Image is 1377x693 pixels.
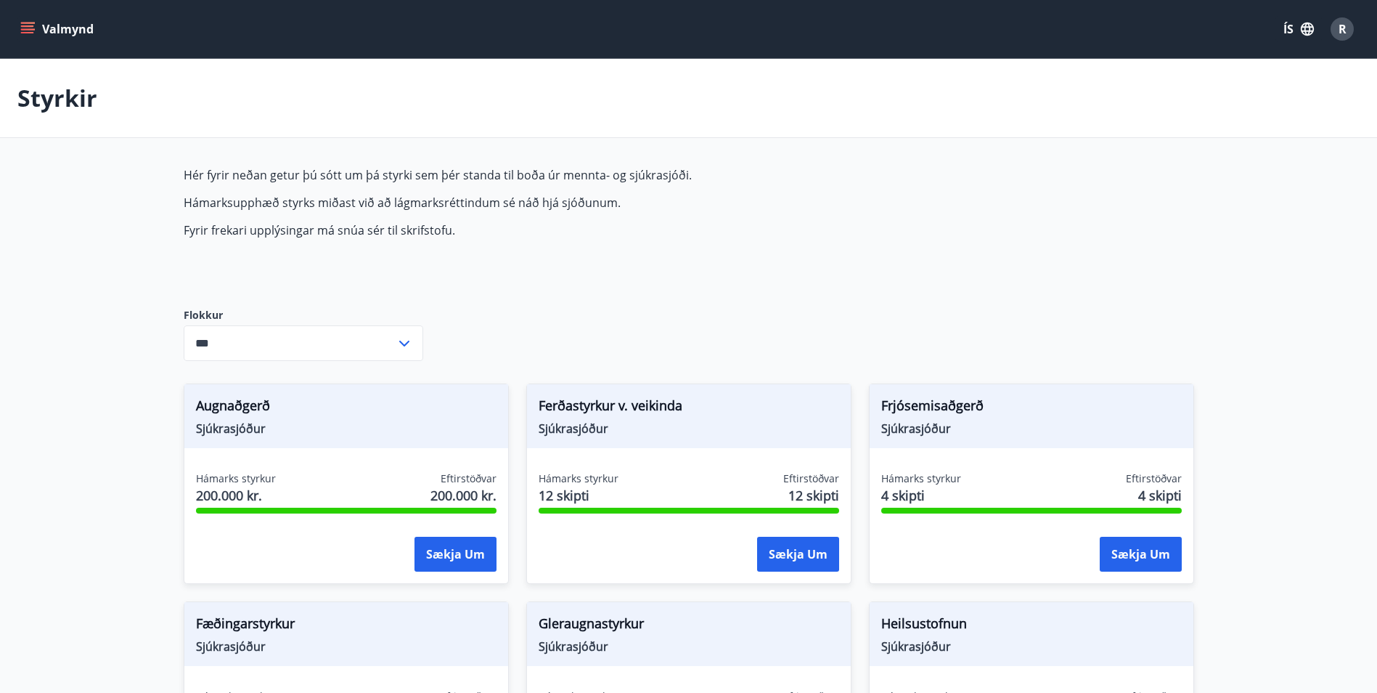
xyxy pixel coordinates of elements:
p: Styrkir [17,82,97,114]
span: 200.000 kr. [430,486,497,505]
span: Sjúkrasjóður [539,421,839,437]
span: Eftirstöðvar [441,471,497,486]
span: Eftirstöðvar [783,471,839,486]
span: Hámarks styrkur [539,471,618,486]
span: Sjúkrasjóður [881,639,1182,654]
span: Augnaðgerð [196,396,497,421]
span: Sjúkrasjóður [539,639,839,654]
span: Sjúkrasjóður [196,421,497,437]
span: 12 skipti [539,486,618,505]
button: menu [17,16,99,42]
span: Sjúkrasjóður [196,639,497,654]
label: Flokkur [184,308,423,323]
span: Eftirstöðvar [1126,471,1182,486]
button: Sækja um [1100,537,1182,572]
span: Heilsustofnun [881,614,1182,639]
p: Hér fyrir neðan getur þú sótt um þá styrki sem þér standa til boða úr mennta- og sjúkrasjóði. [184,167,869,183]
button: Sækja um [757,537,839,572]
span: Fæðingarstyrkur [196,614,497,639]
span: 4 skipti [881,486,961,505]
span: Gleraugnastyrkur [539,614,839,639]
span: Ferðastyrkur v. veikinda [539,396,839,421]
p: Hámarksupphæð styrks miðast við að lágmarksréttindum sé náð hjá sjóðunum. [184,195,869,211]
button: ÍS [1275,16,1322,42]
button: Sækja um [414,537,497,572]
p: Fyrir frekari upplýsingar má snúa sér til skrifstofu. [184,222,869,238]
span: 200.000 kr. [196,486,276,505]
span: Hámarks styrkur [196,471,276,486]
span: 12 skipti [788,486,839,505]
span: 4 skipti [1138,486,1182,505]
span: R [1339,21,1347,37]
span: Sjúkrasjóður [881,421,1182,437]
button: R [1325,12,1360,46]
span: Frjósemisaðgerð [881,396,1182,421]
span: Hámarks styrkur [881,471,961,486]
